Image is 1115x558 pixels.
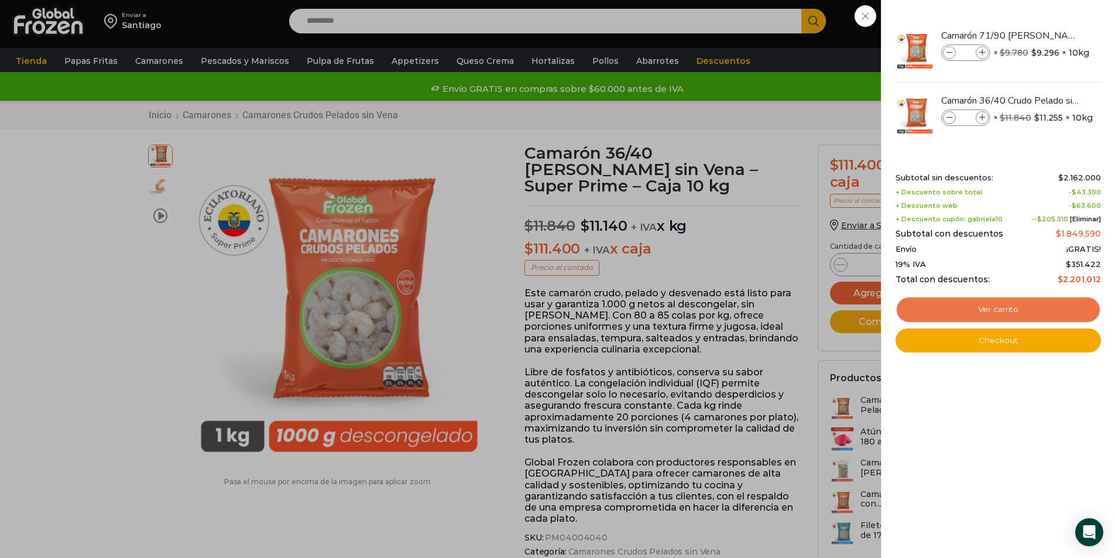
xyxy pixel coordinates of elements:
[1058,274,1063,285] span: $
[896,173,993,183] span: Subtotal sin descuentos:
[1000,47,1005,58] span: $
[1058,173,1063,182] span: $
[1034,112,1039,124] span: $
[1075,518,1103,546] div: Open Intercom Messenger
[1037,215,1042,223] span: $
[1070,215,1101,223] a: [Eliminar]
[896,296,1101,323] a: Ver carrito
[1000,112,1031,123] bdi: 11.840
[1037,215,1068,223] span: 205.510
[1000,47,1028,58] bdi: 9.780
[896,260,926,269] span: 19% IVA
[1058,274,1101,285] bdi: 2.201.012
[941,94,1080,107] a: Camarón 36/40 Crudo Pelado sin Vena - Super Prime - Caja 10 kg
[957,46,975,59] input: Product quantity
[1058,173,1101,182] bdi: 2.162.000
[896,229,1003,239] span: Subtotal con descuentos
[896,202,958,210] span: + Descuento web
[1056,228,1101,239] bdi: 1.849.590
[896,215,1003,223] span: + Descuento cupón: gabriela10
[896,245,917,254] span: Envío
[1034,112,1063,124] bdi: 11.255
[1000,112,1005,123] span: $
[1031,47,1059,59] bdi: 9.296
[1066,259,1101,269] span: 351.422
[896,189,982,196] span: + Descuento sobre total
[1031,47,1037,59] span: $
[896,275,990,285] span: Total con descuentos:
[957,111,975,124] input: Product quantity
[1072,201,1076,210] span: $
[1069,202,1101,210] span: -
[1066,245,1101,254] span: ¡GRATIS!
[941,29,1080,42] a: Camarón 71/90 [PERSON_NAME] sin Vena - Super Prime - Caja 10 kg
[993,44,1089,61] span: × × 10kg
[993,109,1093,126] span: × × 10kg
[1072,188,1076,196] span: $
[1056,228,1061,239] span: $
[1069,189,1101,196] span: -
[1031,215,1101,223] span: --
[1066,259,1071,269] span: $
[1072,201,1101,210] bdi: 63.600
[1072,188,1101,196] bdi: 43.300
[896,328,1101,353] a: Checkout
